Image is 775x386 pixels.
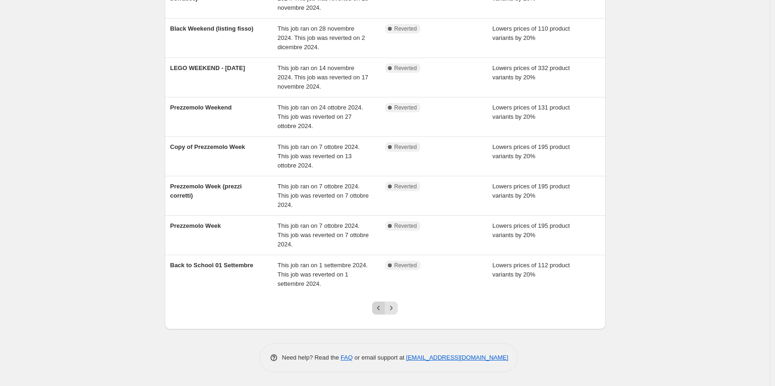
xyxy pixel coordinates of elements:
span: Reverted [394,143,417,151]
span: Black Weekend (listing fisso) [170,25,254,32]
span: Lowers prices of 110 product variants by 20% [492,25,570,41]
span: Need help? Read the [282,354,341,361]
span: Lowers prices of 195 product variants by 20% [492,222,570,238]
span: Back to School 01 Settembre [170,262,253,269]
span: Reverted [394,64,417,72]
span: Reverted [394,104,417,111]
button: Previous [372,302,385,315]
span: LEGO WEEKEND - [DATE] [170,64,245,71]
span: This job ran on 1 settembre 2024. This job was reverted on 1 settembre 2024. [278,262,368,287]
span: This job ran on 14 novembre 2024. This job was reverted on 17 novembre 2024. [278,64,368,90]
span: Reverted [394,25,417,32]
span: or email support at [353,354,406,361]
a: FAQ [341,354,353,361]
span: Reverted [394,183,417,190]
span: Prezzemolo Weekend [170,104,232,111]
span: Prezzemolo Week [170,222,221,229]
span: This job ran on 28 novembre 2024. This job was reverted on 2 dicembre 2024. [278,25,365,51]
span: Reverted [394,222,417,230]
span: Lowers prices of 195 product variants by 20% [492,183,570,199]
span: This job ran on 7 ottobre 2024. This job was reverted on 13 ottobre 2024. [278,143,360,169]
a: [EMAIL_ADDRESS][DOMAIN_NAME] [406,354,508,361]
span: This job ran on 7 ottobre 2024. This job was reverted on 7 ottobre 2024. [278,222,369,248]
button: Next [385,302,398,315]
span: Lowers prices of 195 product variants by 20% [492,143,570,160]
span: Lowers prices of 332 product variants by 20% [492,64,570,81]
span: This job ran on 24 ottobre 2024. This job was reverted on 27 ottobre 2024. [278,104,363,129]
span: Copy of Prezzemolo Week [170,143,245,150]
span: This job ran on 7 ottobre 2024. This job was reverted on 7 ottobre 2024. [278,183,369,208]
nav: Pagination [372,302,398,315]
span: Prezzemolo Week (prezzi corretti) [170,183,242,199]
span: Lowers prices of 112 product variants by 20% [492,262,570,278]
span: Reverted [394,262,417,269]
span: Lowers prices of 131 product variants by 20% [492,104,570,120]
